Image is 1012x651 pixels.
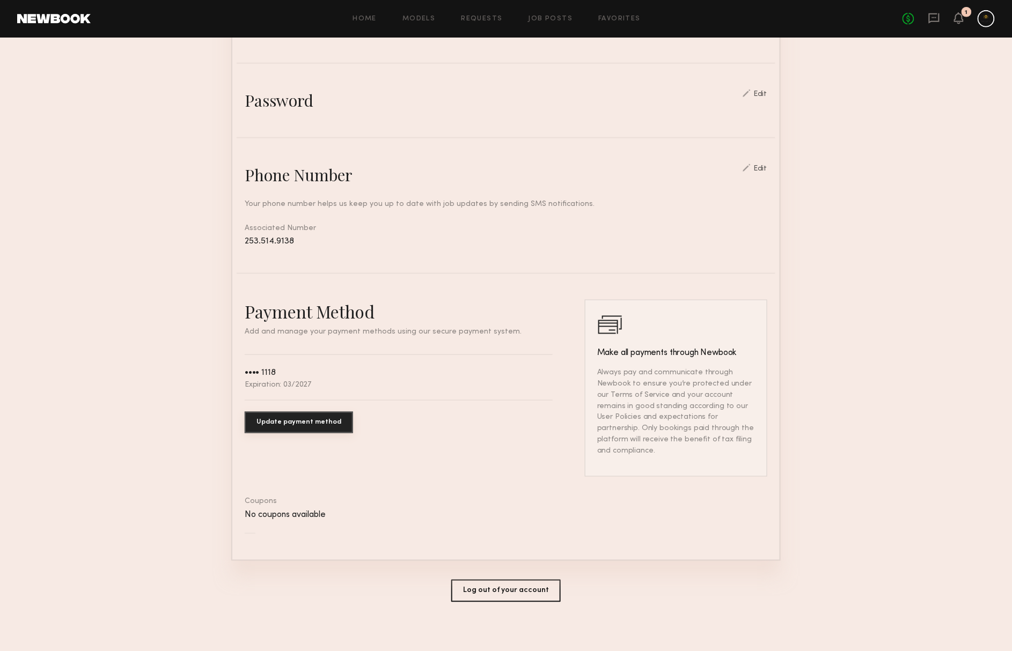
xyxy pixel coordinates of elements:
[245,90,313,111] div: Password
[245,223,767,247] div: Associated Number
[597,367,755,457] p: Always pay and communicate through Newbook to ensure you’re protected under our Terms of Service ...
[245,498,767,506] div: Coupons
[245,164,353,186] div: Phone Number
[753,165,767,173] div: Edit
[529,16,573,23] a: Job Posts
[402,16,435,23] a: Models
[965,10,968,16] div: 1
[597,346,755,359] h3: Make all payments through Newbook
[753,91,767,98] div: Edit
[245,198,767,210] div: Your phone number helps us keep you up to date with job updates by sending SMS notifications.
[245,300,553,323] h2: Payment Method
[245,381,311,389] div: Expiration: 03/2027
[461,16,503,23] a: Requests
[245,368,276,378] div: •••• 1118
[245,511,767,520] div: No coupons available
[353,16,377,23] a: Home
[451,580,561,602] button: Log out of your account
[245,328,553,336] p: Add and manage your payment methods using our secure payment system.
[598,16,641,23] a: Favorites
[245,237,294,246] span: 253.514.9138
[245,412,353,433] button: Update payment method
